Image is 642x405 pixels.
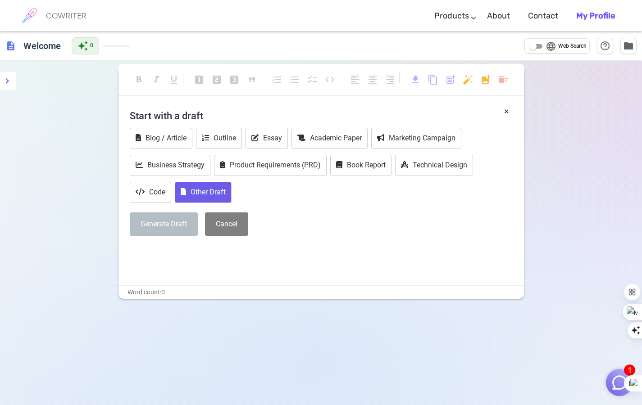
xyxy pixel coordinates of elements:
[606,369,633,396] button: 1
[175,182,232,203] button: Other Draft
[367,74,378,85] span: format_align_center
[528,3,558,29] a: Contact
[611,374,628,391] img: Close chat
[600,40,610,51] span: help_outline
[480,74,491,85] span: add_photo_alternate
[5,40,16,51] span: description
[18,4,41,27] img: brand logo
[498,74,509,85] span: delete_sweep
[291,128,368,149] button: Academic Paper
[371,128,461,149] button: Marketing Campaign
[46,12,87,20] h6: COWRITER
[350,74,360,85] span: format_align_left
[130,212,198,236] button: Generate Draft
[214,155,327,176] button: Product Requirements (PRD)
[205,212,248,236] button: Cancel
[211,74,222,85] span: looks_two
[130,105,513,126] h4: Start with a draft
[246,74,257,85] span: format_quote
[546,41,556,52] span: language
[130,128,192,149] button: Blog / Article
[463,74,474,85] span: auto_fix_high
[434,3,469,29] a: Products
[428,74,438,85] span: content_copy
[330,155,392,176] button: Book Report
[246,128,288,149] button: Essay
[385,74,396,85] span: format_align_right
[307,74,318,85] span: checklist
[504,105,509,118] button: ×
[168,74,179,85] span: format_underlined
[487,3,510,29] a: About
[77,40,88,51] span: auto_awesome
[620,38,637,54] button: Manage Documents
[624,364,635,376] span: 1
[576,3,615,29] a: My Profile
[130,182,171,203] button: Code
[289,74,300,85] span: format_list_bulleted
[130,155,210,176] button: Business Strategy
[623,40,634,51] span: folder
[151,74,162,85] span: format_italic
[194,74,205,85] span: looks_one
[558,42,587,51] span: Web Search
[20,37,64,55] h6: Click to edit title
[445,74,456,85] span: post_add
[410,74,421,85] span: download
[395,155,473,176] button: Technical Design
[133,74,144,85] span: format_bold
[597,38,613,54] button: Help & Shortcuts
[576,11,615,21] b: My Profile
[229,74,240,85] span: looks_3
[324,74,335,85] span: code
[272,74,282,85] span: format_list_numbered
[118,286,524,299] div: Word count: 0
[196,128,242,149] button: Outline
[90,41,93,50] span: 0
